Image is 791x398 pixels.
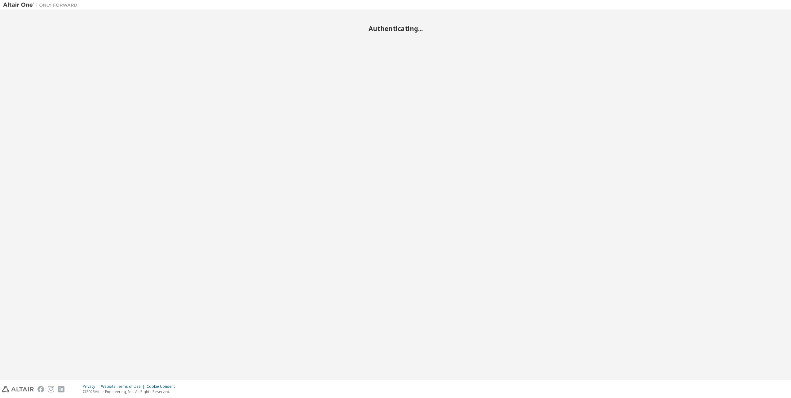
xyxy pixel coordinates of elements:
p: © 2025 Altair Engineering, Inc. All Rights Reserved. [83,389,179,394]
div: Website Terms of Use [101,384,147,389]
img: instagram.svg [48,386,54,392]
img: linkedin.svg [58,386,64,392]
h2: Authenticating... [3,24,788,33]
img: altair_logo.svg [2,386,34,392]
img: Altair One [3,2,81,8]
img: facebook.svg [38,386,44,392]
div: Cookie Consent [147,384,179,389]
div: Privacy [83,384,101,389]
